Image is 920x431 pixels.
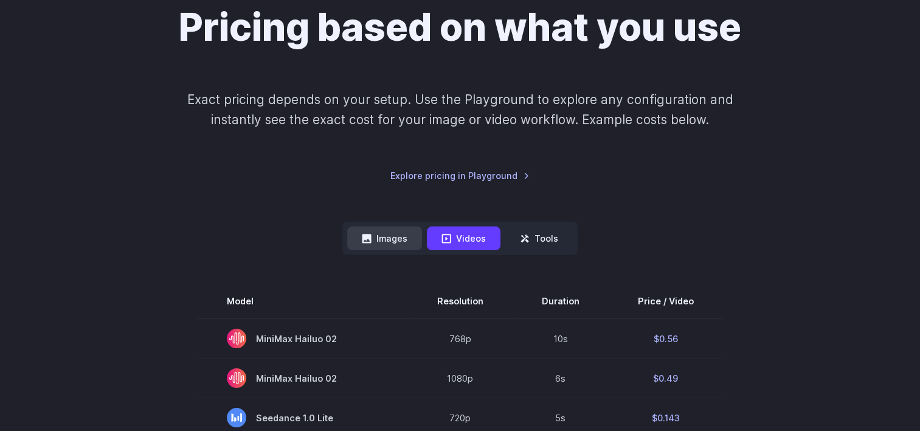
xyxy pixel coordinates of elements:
[390,169,530,183] a: Explore pricing in Playground
[227,368,379,388] span: MiniMax Hailuo 02
[408,359,513,398] td: 1080p
[227,408,379,427] span: Seedance 1.0 Lite
[408,318,513,359] td: 768p
[609,359,723,398] td: $0.49
[609,284,723,318] th: Price / Video
[609,318,723,359] td: $0.56
[347,226,422,250] button: Images
[198,284,408,318] th: Model
[513,359,609,398] td: 6s
[513,284,609,318] th: Duration
[427,226,500,250] button: Videos
[164,89,756,130] p: Exact pricing depends on your setup. Use the Playground to explore any configuration and instantl...
[513,318,609,359] td: 10s
[227,329,379,348] span: MiniMax Hailuo 02
[505,226,573,250] button: Tools
[179,5,741,51] h1: Pricing based on what you use
[408,284,513,318] th: Resolution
